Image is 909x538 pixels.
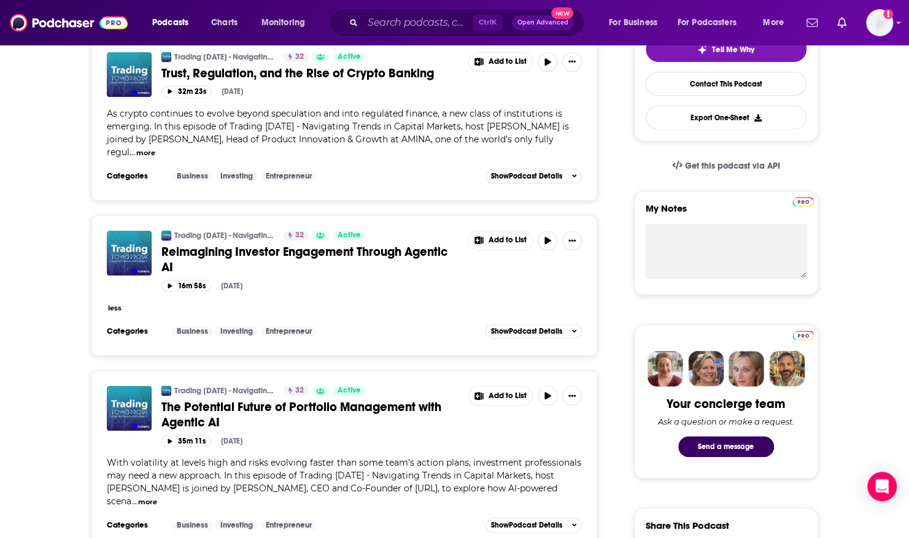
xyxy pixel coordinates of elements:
span: Add to List [489,57,527,66]
a: Trading [DATE] - Navigating Trends in Capital Markets [174,386,276,396]
span: Podcasts [152,14,188,31]
div: Search podcasts, credits, & more... [341,9,596,37]
button: Send a message [678,436,774,457]
img: Trading Tomorrow - Navigating Trends in Capital Markets [161,231,171,240]
span: ... [130,147,135,158]
span: 32 [295,385,304,397]
img: Podchaser - Follow, Share and Rate Podcasts [10,11,128,34]
h3: Share This Podcast [646,520,729,531]
img: The Potential Future of Portfolio Management with Agentic AI [107,386,152,431]
a: Show notifications dropdown [832,12,851,33]
span: Active [338,51,361,63]
a: The Potential Future of Portfolio Management with Agentic AI [161,399,460,430]
a: 32 [284,231,309,240]
span: 32 [295,51,304,63]
button: open menu [754,13,799,33]
div: Ask a question or make a request. [658,417,794,426]
button: 32m 23s [161,86,212,98]
div: [DATE] [221,282,242,290]
button: open menu [144,13,204,33]
button: Show More Button [469,53,533,71]
a: Business [172,520,213,530]
span: Tell Me Why [712,45,754,55]
button: tell me why sparkleTell Me Why [646,36,806,62]
img: Jon Profile [769,351,805,386]
span: Show Podcast Details [491,521,562,529]
button: Open AdvancedNew [512,15,574,30]
img: Trading Tomorrow - Navigating Trends in Capital Markets [161,52,171,62]
button: Show More Button [469,386,533,405]
button: ShowPodcast Details [485,518,582,532]
button: Show More Button [469,231,533,250]
button: open menu [600,13,673,33]
span: More [763,14,784,31]
span: Active [338,385,361,397]
a: Investing [215,171,258,181]
span: For Podcasters [678,14,737,31]
a: Business [172,171,213,181]
button: more [138,497,157,507]
a: Active [333,52,366,62]
a: Business [172,326,213,336]
svg: Add a profile image [883,9,893,19]
a: Trading [DATE] - Navigating Trends in Capital Markets [174,52,276,62]
a: Pro website [792,195,814,207]
button: open menu [670,13,754,33]
h3: Categories [107,326,162,336]
span: As crypto continues to evolve beyond speculation and into regulated finance, a new class of insti... [107,108,569,158]
input: Search podcasts, credits, & more... [363,13,473,33]
img: User Profile [866,9,893,36]
img: Trading Tomorrow - Navigating Trends in Capital Markets [161,386,171,396]
button: Export One-Sheet [646,106,806,129]
a: Investing [215,520,258,530]
span: New [551,7,573,19]
button: Show More Button [562,386,582,405]
img: tell me why sparkle [697,45,707,55]
button: less [108,303,122,313]
a: Entrepreneur [261,171,317,181]
span: With volatility at levels high and risks evolving faster than some team's action plans, investmen... [107,457,581,507]
img: Podchaser Pro [792,197,814,207]
h3: Categories [107,520,162,530]
a: Get this podcast via API [662,151,790,181]
span: Add to List [489,236,527,245]
a: Show notifications dropdown [802,12,822,33]
span: 32 [295,229,304,242]
button: ShowPodcast Details [485,324,582,339]
img: Sydney Profile [648,351,683,386]
span: Active [338,229,361,242]
span: Charts [211,14,238,31]
a: 32 [284,52,309,62]
a: Trust, Regulation, and the Rise of Crypto Banking [107,52,152,97]
a: Reimagining Investor Engagement Through Agentic AI [161,244,460,275]
a: Reimagining Investor Engagement Through Agentic AI [107,231,152,275]
span: Get this podcast via API [684,161,779,171]
button: 16m 58s [161,280,211,291]
div: [DATE] [222,87,243,96]
span: Trust, Regulation, and the Rise of Crypto Banking [161,66,434,81]
button: Show profile menu [866,9,893,36]
div: [DATE] [221,437,242,445]
a: Pro website [792,329,814,340]
span: Open Advanced [517,20,568,26]
button: ShowPodcast Details [485,169,582,183]
button: Show More Button [562,52,582,72]
a: Trust, Regulation, and the Rise of Crypto Banking [161,66,460,81]
a: Trading [DATE] - Navigating Trends in Capital Markets [174,231,276,240]
a: Entrepreneur [261,326,317,336]
button: open menu [253,13,321,33]
img: Podchaser Pro [792,331,814,340]
span: Monitoring [261,14,305,31]
a: Entrepreneur [261,520,317,530]
span: For Business [609,14,657,31]
span: Ctrl K [473,15,502,31]
button: more [136,148,155,158]
a: Active [333,386,366,396]
button: 35m 11s [161,435,211,447]
span: The Potential Future of Portfolio Management with Agentic AI [161,399,441,430]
